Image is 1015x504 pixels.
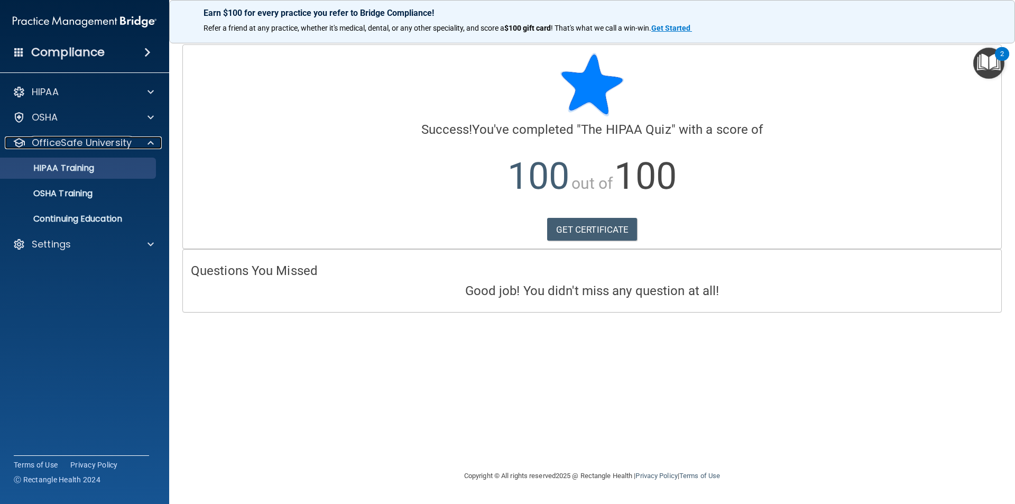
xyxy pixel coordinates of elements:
[32,238,71,251] p: Settings
[191,123,993,136] h4: You've completed " " with a score of
[7,188,93,199] p: OSHA Training
[13,136,154,149] a: OfficeSafe University
[32,136,132,149] p: OfficeSafe University
[973,48,1004,79] button: Open Resource Center, 2 new notifications
[635,472,677,480] a: Privacy Policy
[508,154,569,198] span: 100
[13,11,156,32] img: PMB logo
[32,86,59,98] p: HIPAA
[14,474,100,485] span: Ⓒ Rectangle Health 2024
[204,24,504,32] span: Refer a friend at any practice, whether it's medical, dental, or any other speciality, and score a
[204,8,981,18] p: Earn $100 for every practice you refer to Bridge Compliance!
[504,24,551,32] strong: $100 gift card
[13,111,154,124] a: OSHA
[560,53,624,116] img: blue-star-rounded.9d042014.png
[13,86,154,98] a: HIPAA
[581,122,671,137] span: The HIPAA Quiz
[31,45,105,60] h4: Compliance
[7,163,94,173] p: HIPAA Training
[1000,54,1004,68] div: 2
[191,284,993,298] h4: Good job! You didn't miss any question at all!
[191,264,993,278] h4: Questions You Missed
[571,174,613,193] span: out of
[14,460,58,470] a: Terms of Use
[32,111,58,124] p: OSHA
[679,472,720,480] a: Terms of Use
[421,122,473,137] span: Success!
[551,24,651,32] span: ! That's what we call a win-win.
[547,218,638,241] a: GET CERTIFICATE
[651,24,692,32] a: Get Started
[13,238,154,251] a: Settings
[614,154,676,198] span: 100
[70,460,118,470] a: Privacy Policy
[651,24,690,32] strong: Get Started
[7,214,151,224] p: Continuing Education
[399,459,785,493] div: Copyright © All rights reserved 2025 @ Rectangle Health | |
